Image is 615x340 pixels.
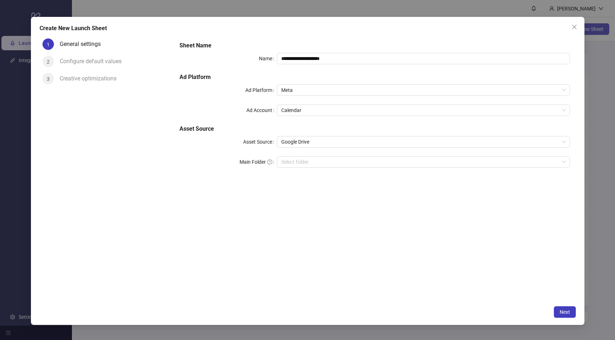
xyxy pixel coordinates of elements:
h5: Ad Platform [179,73,570,81]
div: Create New Launch Sheet [40,24,576,33]
span: question-circle [267,159,272,164]
label: Ad Platform [245,84,277,96]
div: Creative optimizations [60,73,122,84]
label: Name [259,53,277,64]
div: Configure default values [60,56,127,67]
div: General settings [60,38,106,50]
span: 3 [47,76,50,82]
h5: Sheet Name [179,41,570,50]
button: Next [554,307,576,318]
h5: Asset Source [179,125,570,133]
span: Meta [281,85,566,96]
label: Main Folder [240,156,277,168]
span: 2 [47,59,50,65]
span: Google Drive [281,136,566,147]
label: Asset Source [243,136,277,148]
input: Name [277,53,570,64]
span: close [571,24,577,30]
span: Calendar [281,105,566,116]
span: 1 [47,42,50,47]
span: Next [560,309,570,315]
label: Ad Account [246,104,277,116]
button: Close [569,21,580,33]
